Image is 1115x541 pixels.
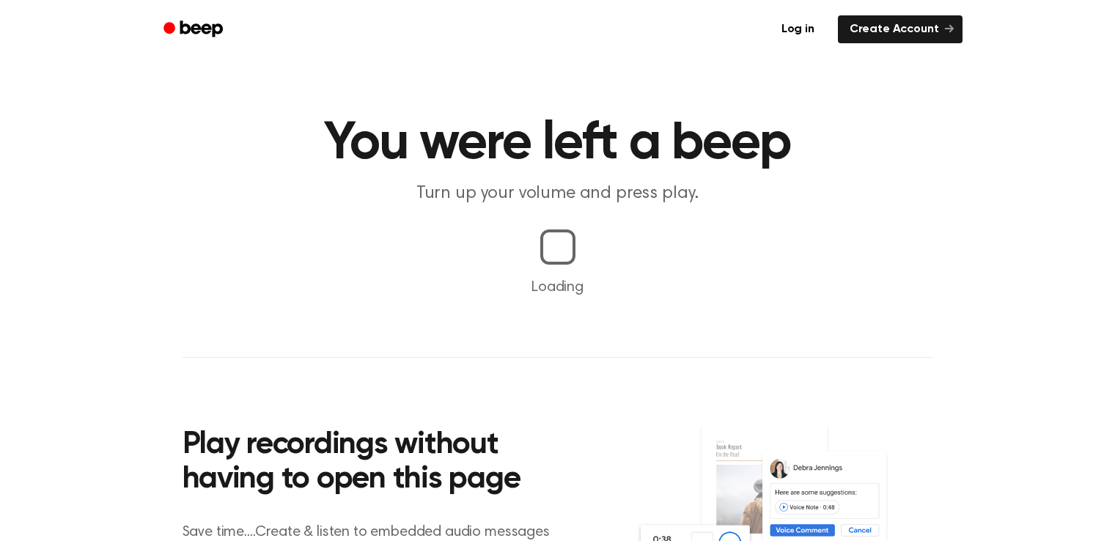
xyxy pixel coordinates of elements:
[18,276,1097,298] p: Loading
[183,117,933,170] h1: You were left a beep
[767,12,829,46] a: Log in
[838,15,963,43] a: Create Account
[153,15,236,44] a: Beep
[276,182,839,206] p: Turn up your volume and press play.
[183,428,578,498] h2: Play recordings without having to open this page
